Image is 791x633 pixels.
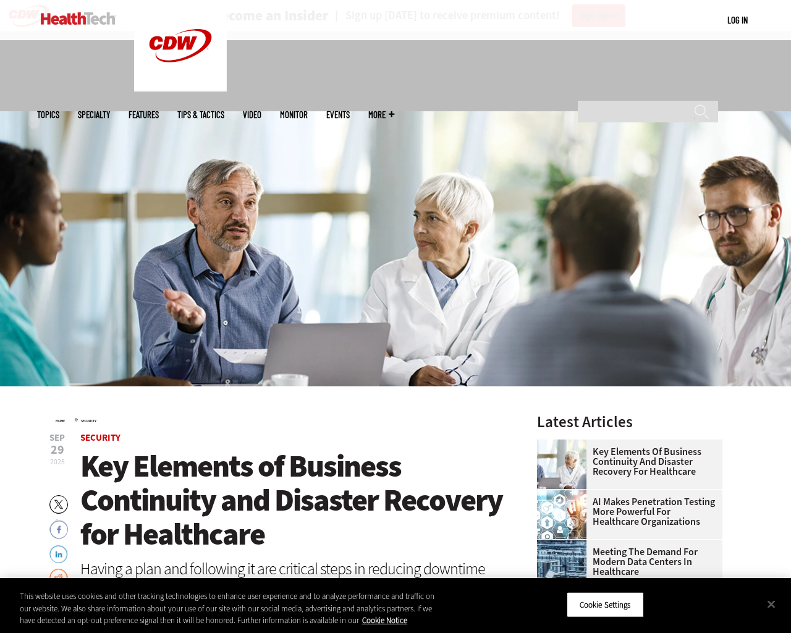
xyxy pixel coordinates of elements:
[537,447,715,477] a: Key Elements of Business Continuity and Disaster Recovery for Healthcare
[537,547,715,577] a: Meeting the Demand for Modern Data Centers in Healthcare
[56,414,504,424] div: »
[567,592,644,618] button: Cookie Settings
[368,110,394,119] span: More
[129,110,159,119] a: Features
[134,82,227,95] a: CDW
[537,540,593,550] a: engineer with laptop overlooking data center
[537,497,715,527] a: AI Makes Penetration Testing More Powerful for Healthcare Organizations
[537,414,722,430] h3: Latest Articles
[37,110,59,119] span: Topics
[537,490,593,499] a: Healthcare and hacking concept
[50,457,65,467] span: 2025
[537,540,586,589] img: engineer with laptop overlooking data center
[80,446,502,554] span: Key Elements of Business Continuity and Disaster Recovery for Healthcare
[362,615,407,626] a: More information about your privacy
[537,440,593,449] a: incident response team discusses around a table
[80,561,504,593] div: Having a plan and following it are critical steps in reducing downtime and the impact on patients.
[177,110,224,119] a: Tips & Tactics
[49,433,65,443] span: Sep
[81,418,96,423] a: Security
[727,14,748,27] div: User menu
[243,110,261,119] a: Video
[326,110,350,119] a: Events
[80,431,121,444] a: Security
[56,418,65,423] a: Home
[49,444,65,456] span: 29
[758,590,785,618] button: Close
[727,14,748,25] a: Log in
[41,12,116,25] img: Home
[537,490,586,539] img: Healthcare and hacking concept
[537,440,586,489] img: incident response team discusses around a table
[78,110,110,119] span: Specialty
[20,590,435,627] div: This website uses cookies and other tracking technologies to enhance user experience and to analy...
[280,110,308,119] a: MonITor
